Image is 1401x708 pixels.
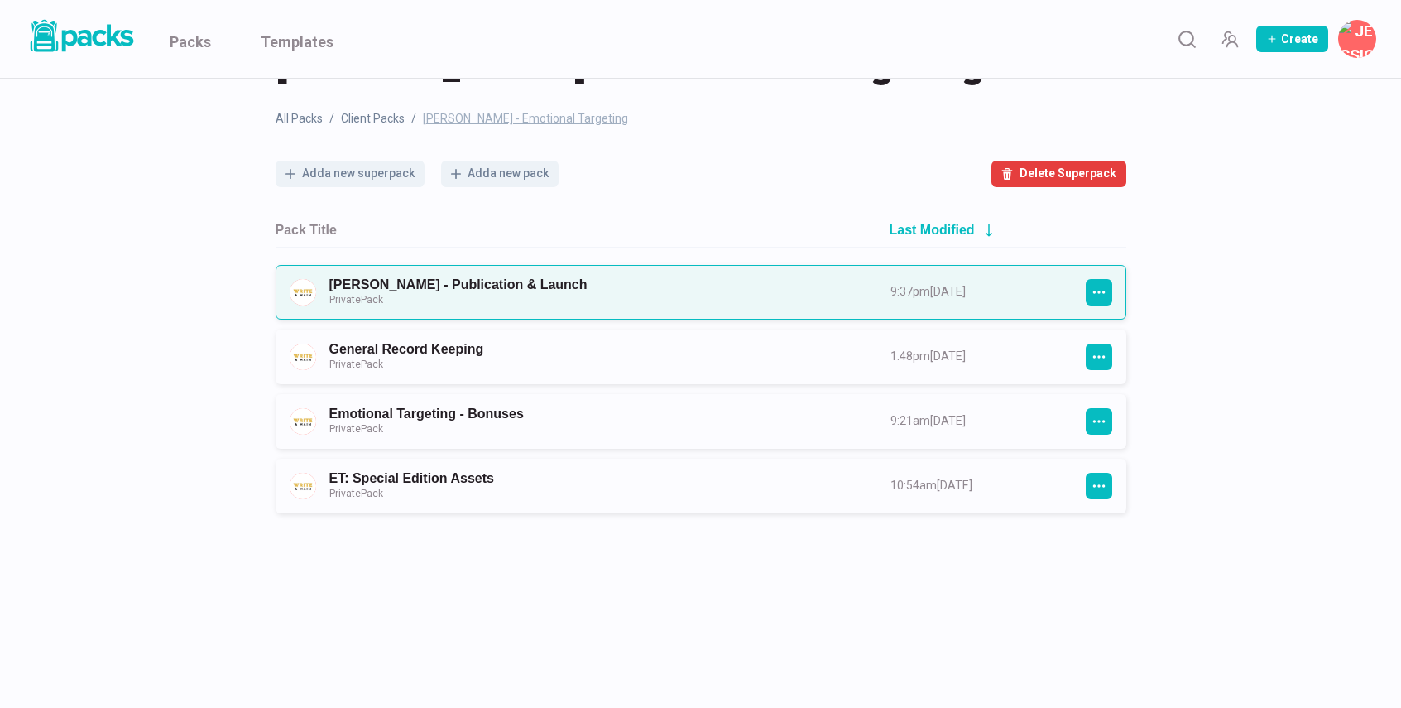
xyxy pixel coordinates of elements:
[276,110,323,128] a: All Packs
[276,110,1126,128] nav: breadcrumb
[341,110,405,128] a: Client Packs
[1170,22,1203,55] button: Search
[25,17,137,55] img: Packs logo
[329,110,334,128] span: /
[276,161,425,187] button: Adda new superpack
[1256,26,1328,52] button: Create Pack
[890,222,975,238] h2: Last Modified
[1213,22,1246,55] button: Manage Team Invites
[991,161,1126,187] button: Delete Superpack
[276,222,337,238] h2: Pack Title
[1338,20,1376,58] button: Jessica Noel
[423,110,628,128] span: [PERSON_NAME] - Emotional Targeting
[441,161,559,187] button: Adda new pack
[411,110,416,128] span: /
[25,17,137,61] a: Packs logo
